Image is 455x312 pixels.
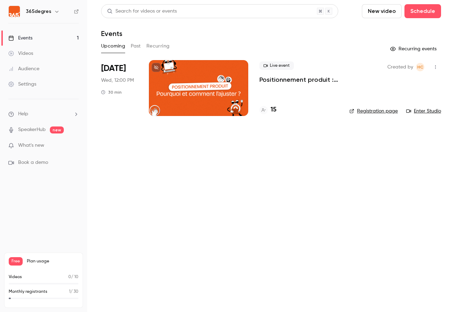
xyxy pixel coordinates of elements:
span: new [50,126,64,133]
div: Settings [8,81,36,88]
a: Positionnement produit : Pourquoi et comment l'ajuster ? [259,75,338,84]
li: help-dropdown-opener [8,110,79,118]
h6: 365degres [26,8,51,15]
span: 0 [68,275,71,279]
a: 15 [259,105,276,115]
span: Free [9,257,23,266]
span: [DATE] [101,63,126,74]
button: Recurring [146,41,170,52]
div: Events [8,35,32,42]
div: Search for videos or events [107,8,177,15]
span: Book a demo [18,159,48,166]
a: SpeakerHub [18,126,46,133]
div: Videos [8,50,33,57]
div: 30 min [101,89,122,95]
p: / 10 [68,274,78,280]
span: Help [18,110,28,118]
span: Plan usage [27,259,78,264]
span: What's new [18,142,44,149]
div: Aug 27 Wed, 12:00 PM (Europe/Paris) [101,60,138,116]
a: Enter Studio [406,108,441,115]
a: Registration page [349,108,398,115]
p: Videos [9,274,22,280]
button: Upcoming [101,41,125,52]
button: New video [362,4,402,18]
span: HC [417,63,423,71]
h1: Events [101,29,122,38]
span: Wed, 12:00 PM [101,77,134,84]
span: Live event [259,61,294,70]
button: Past [131,41,141,52]
button: Recurring events [387,43,441,55]
span: Hélène CHOMIENNE [416,63,424,71]
div: Audience [8,65,39,72]
button: Schedule [404,4,441,18]
h4: 15 [271,105,276,115]
p: Monthly registrants [9,289,47,295]
p: / 30 [69,289,78,295]
span: 1 [69,290,70,294]
span: Created by [387,63,413,71]
img: 365degres [9,6,20,17]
